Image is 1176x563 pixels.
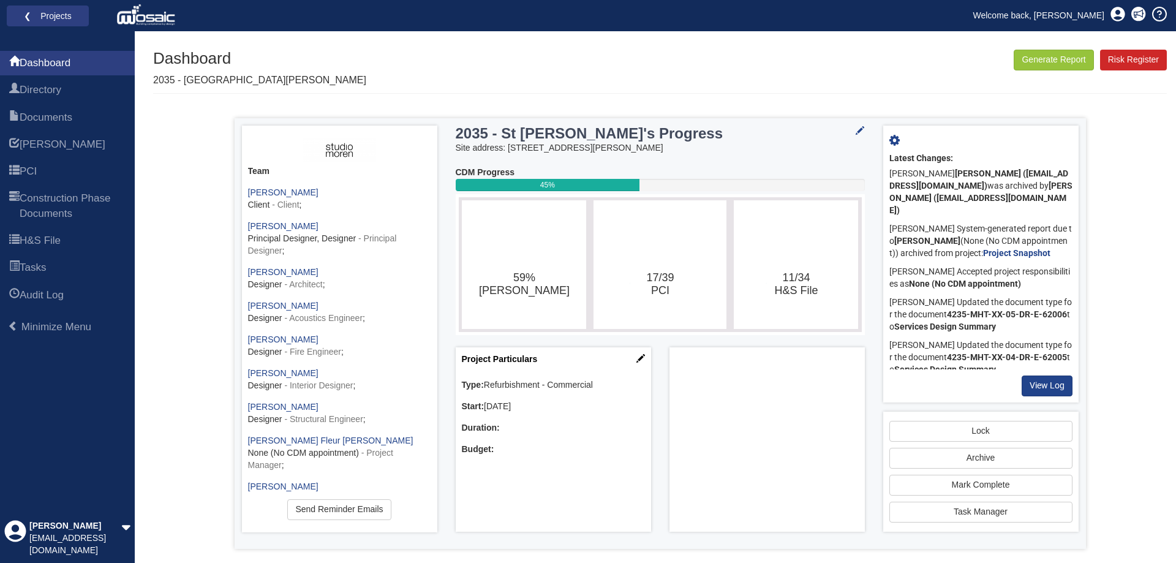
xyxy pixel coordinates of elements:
[889,263,1072,293] div: [PERSON_NAME] Accepted project responsibilities as
[462,401,484,411] b: Start:
[889,448,1072,469] button: Archive
[21,321,91,333] span: Minimize Menu
[9,111,20,126] span: Documents
[248,233,356,243] span: Principal Designer, Designer
[456,126,794,142] h3: 2035 - St [PERSON_NAME]'s Progress
[248,481,431,518] div: ;
[9,192,20,222] span: Construction Phase Documents
[9,83,20,98] span: Directory
[909,279,1021,289] b: None (No CDM appointment)
[284,279,322,289] span: - Architect
[248,380,282,390] span: Designer
[894,236,960,246] b: [PERSON_NAME]
[20,56,70,70] span: Dashboard
[248,368,318,378] a: [PERSON_NAME]
[9,234,20,249] span: H&S File
[1022,376,1072,396] a: View Log
[248,221,431,257] div: ;
[669,347,865,532] div: Project Location
[248,401,431,426] div: ;
[9,261,20,276] span: Tasks
[248,266,431,291] div: ;
[20,233,61,248] span: H&S File
[29,532,121,557] div: [EMAIL_ADDRESS][DOMAIN_NAME]
[8,321,18,331] span: Minimize Menu
[248,347,282,357] span: Designer
[20,83,61,97] span: Directory
[889,165,1072,220] div: [PERSON_NAME] was archived by
[248,279,282,289] span: Designer
[248,482,318,491] a: [PERSON_NAME]
[284,380,353,390] span: - Interior Designer
[597,203,723,326] svg: 17/39​PCI
[248,313,282,323] span: Designer
[889,293,1072,336] div: [PERSON_NAME] Updated the document type for the document to
[462,380,484,390] b: Type:
[889,153,1072,165] div: Latest Changes:
[478,284,569,297] tspan: [PERSON_NAME]
[248,448,359,458] span: None (No CDM appointment)
[248,165,431,178] div: Team
[284,313,363,323] span: - Acoustics Engineer
[462,444,494,454] b: Budget:
[775,284,818,297] tspan: H&S File
[456,179,640,191] div: 45%
[651,284,669,297] tspan: PCI
[303,138,375,162] img: ASH3fIiKEy5lAAAAAElFTkSuQmCC
[20,137,105,152] span: HARI
[889,421,1072,442] a: Lock
[153,74,366,88] p: 2035 - [GEOGRAPHIC_DATA][PERSON_NAME]
[248,402,318,412] a: [PERSON_NAME]
[248,187,318,197] a: [PERSON_NAME]
[20,191,126,221] span: Construction Phase Documents
[889,475,1072,496] a: Mark Complete
[287,499,391,520] a: Send Reminder Emails
[248,334,318,344] a: [PERSON_NAME]
[947,352,1067,362] b: 4235-MHT-XX-04-DR-E-62005
[20,164,37,179] span: PCI
[983,248,1050,258] a: Project Snapshot
[20,260,46,275] span: Tasks
[889,181,1072,215] b: [PERSON_NAME] ([EMAIL_ADDRESS][DOMAIN_NAME])
[248,221,318,231] a: [PERSON_NAME]
[248,200,270,210] span: Client
[947,309,1067,319] b: 4235-MHT-XX-05-DR-E-62006
[894,365,996,374] b: Services Design Summary
[9,56,20,71] span: Dashboard
[889,502,1072,523] a: Task Manager
[9,289,20,303] span: Audit Log
[20,288,64,303] span: Audit Log
[964,6,1114,25] a: Welcome back, [PERSON_NAME]
[646,271,674,297] text: 17/39
[478,271,569,297] text: 59%
[248,368,431,392] div: ;
[4,520,26,557] div: Profile
[737,203,855,326] svg: 11/34​H&S File
[20,110,72,125] span: Documents
[456,142,865,154] div: Site address: [STREET_ADDRESS][PERSON_NAME]
[9,138,20,153] span: HARI
[116,3,178,28] img: logo_white.png
[462,379,645,391] div: Refurbishment - Commercial
[15,8,81,24] a: ❮ Projects
[248,436,413,445] a: [PERSON_NAME] Fleur [PERSON_NAME]
[248,301,318,311] a: [PERSON_NAME]
[462,354,538,364] a: Project Particulars
[272,200,299,210] span: - Client
[775,271,818,297] text: 11/34
[248,187,431,211] div: ;
[284,347,341,357] span: - Fire Engineer
[465,203,583,326] svg: 59%​HARI
[889,220,1072,263] div: [PERSON_NAME] System-generated report due to (None (No CDM appointment)) archived from project:
[284,414,363,424] span: - Structural Engineer
[9,165,20,179] span: PCI
[248,300,431,325] div: ;
[248,448,393,470] span: - Project Manager
[462,401,645,413] div: [DATE]
[889,336,1072,379] div: [PERSON_NAME] Updated the document type for the document to
[248,334,431,358] div: ;
[894,322,996,331] b: Services Design Summary
[248,435,431,472] div: ;
[1014,50,1093,70] button: Generate Report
